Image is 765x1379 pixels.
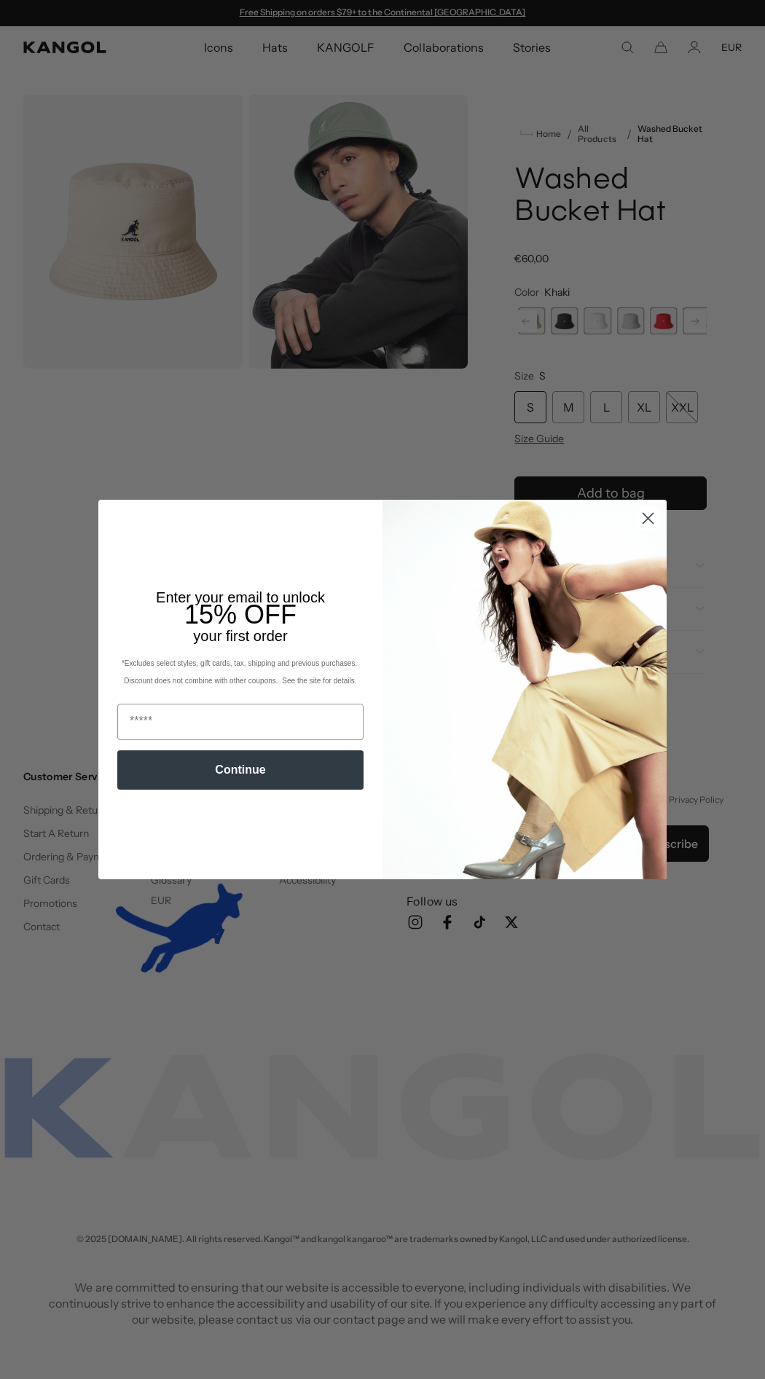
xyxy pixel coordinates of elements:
img: 93be19ad-e773-4382-80b9-c9d740c9197f.jpeg [382,500,667,879]
button: Close dialog [635,506,661,531]
span: your first order [193,628,287,644]
button: Continue [117,750,364,790]
span: 15% OFF [184,600,297,629]
input: Email [117,704,364,740]
span: *Excludes select styles, gift cards, tax, shipping and previous purchases. Discount does not comb... [122,659,359,685]
span: Enter your email to unlock [156,589,325,605]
